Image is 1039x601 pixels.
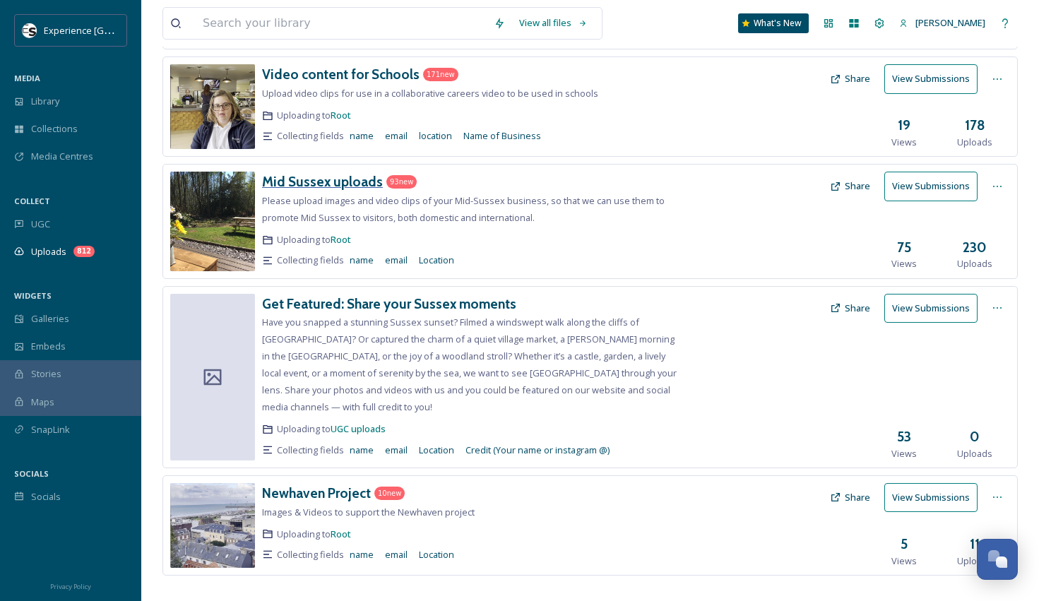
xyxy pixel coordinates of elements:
[957,136,992,149] span: Uploads
[738,13,809,33] a: What's New
[331,422,386,435] a: UGC uploads
[331,528,351,540] a: Root
[14,196,50,206] span: COLLECT
[14,290,52,301] span: WIDGETS
[170,64,255,149] img: fc169f23-0d26-49b4-8d81-3d255ea2dcd5.jpg
[31,245,66,258] span: Uploads
[350,129,374,143] span: name
[262,194,665,224] span: Please upload images and video clips of your Mid-Sussex business, so that we can use them to prom...
[823,65,877,93] button: Share
[196,8,487,39] input: Search your library
[31,312,69,326] span: Galleries
[31,340,66,353] span: Embeds
[170,483,255,568] img: 0b52d139-3a0d-4c6b-b946-48b12bf4adf2.jpg
[823,294,877,322] button: Share
[350,548,374,561] span: name
[50,577,91,594] a: Privacy Policy
[277,528,351,541] span: Uploading to
[891,554,917,568] span: Views
[262,294,516,314] a: Get Featured: Share your Sussex moments
[386,175,417,189] div: 93 new
[31,218,50,231] span: UGC
[897,427,911,447] h3: 53
[350,444,374,457] span: name
[884,483,985,512] a: View Submissions
[891,447,917,460] span: Views
[262,64,420,85] a: Video content for Schools
[277,254,344,267] span: Collecting fields
[898,115,910,136] h3: 19
[277,233,351,246] span: Uploading to
[31,423,70,436] span: SnapLink
[957,554,992,568] span: Uploads
[823,484,877,511] button: Share
[884,294,985,323] a: View Submissions
[262,484,371,501] h3: Newhaven Project
[31,367,61,381] span: Stories
[262,172,383,192] a: Mid Sussex uploads
[419,254,454,267] span: Location
[884,64,978,93] button: View Submissions
[262,483,371,504] a: Newhaven Project
[170,172,255,270] img: 4760db33-9847-4028-bc5e-29fcf4a2cabc.jpg
[331,109,351,121] a: Root
[23,23,37,37] img: WSCC%20ES%20Socials%20Icon%20-%20Secondary%20-%20Black.jpg
[385,548,408,561] span: email
[50,582,91,591] span: Privacy Policy
[385,444,408,457] span: email
[31,150,93,163] span: Media Centres
[884,294,978,323] button: View Submissions
[277,129,344,143] span: Collecting fields
[892,9,992,37] a: [PERSON_NAME]
[465,444,610,457] span: Credit (Your name or instagram @)
[31,122,78,136] span: Collections
[897,237,911,258] h3: 75
[262,506,475,518] span: Images & Videos to support the Newhaven project
[350,254,374,267] span: name
[419,129,452,143] span: location
[14,468,49,479] span: SOCIALS
[374,487,405,500] div: 10 new
[970,427,980,447] h3: 0
[277,548,344,561] span: Collecting fields
[823,172,877,200] button: Share
[262,87,598,100] span: Upload video clips for use in a collaborative careers video to be used in schools
[884,64,985,93] a: View Submissions
[512,9,595,37] a: View all files
[419,444,454,457] span: Location
[262,316,677,413] span: Have you snapped a stunning Sussex sunset? Filmed a windswept walk along the cliffs of [GEOGRAPHI...
[891,257,917,270] span: Views
[31,395,54,409] span: Maps
[965,115,985,136] h3: 178
[31,490,61,504] span: Socials
[44,23,184,37] span: Experience [GEOGRAPHIC_DATA]
[331,233,351,246] a: Root
[419,548,454,561] span: Location
[385,129,408,143] span: email
[262,295,516,312] h3: Get Featured: Share your Sussex moments
[423,68,458,81] div: 171 new
[977,539,1018,580] button: Open Chat
[14,73,40,83] span: MEDIA
[957,257,992,270] span: Uploads
[277,109,351,122] span: Uploading to
[957,447,992,460] span: Uploads
[915,16,985,29] span: [PERSON_NAME]
[884,172,978,201] button: View Submissions
[963,237,987,258] h3: 230
[73,246,95,257] div: 812
[31,95,59,108] span: Library
[277,422,386,436] span: Uploading to
[262,173,383,190] h3: Mid Sussex uploads
[463,129,541,143] span: Name of Business
[901,534,908,554] h3: 5
[970,534,980,554] h3: 11
[891,136,917,149] span: Views
[262,66,420,83] h3: Video content for Schools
